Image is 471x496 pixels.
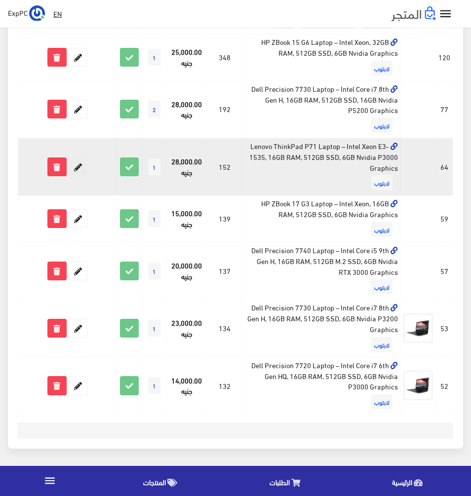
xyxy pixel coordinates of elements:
td: 348 [207,34,242,81]
u: EN [53,7,62,20]
span: 2 [148,101,160,117]
td: HP ZBook 15 G6 Laptop – Intel Xeon, 32GB RAM, 512GB SSD, 6GB Nvidia Graphics [242,34,401,81]
i:  [438,7,453,21]
td: Dell Precision 7720 Laptop – Intel Core i7 6th Gen HQ, 16GB RAM, 512GB SSD, 6GB Nvidia P3000 Grap... [242,357,401,414]
a: الرئيسية [349,468,471,494]
td: 59 [435,195,453,242]
td: Dell Precision 7740 Laptop – Intel Core i5 9th Gen H, 16GB RAM, 512GB M.2 SSD, 6GB Nvidia RTX 300... [242,242,401,300]
a: المنتجات [100,468,226,494]
td: 134 [207,300,242,357]
span: لابتوب [371,61,392,76]
td: 137 [207,242,242,300]
span: 1 [148,49,160,66]
span: ExpPC [8,6,28,19]
i:  [43,474,56,487]
span: المنتجات [143,476,166,488]
span: الطلبات [270,476,290,488]
td: 64 [435,138,453,195]
img: dell-percision-7720-intel-i7-6thhq-16gb-ram-512gb-ssd-6gb-nvidia-quadro-p3000.jpg [403,371,433,400]
iframe: Drift Widget Chat Controller [12,428,49,466]
a: EN [49,5,66,23]
td: HP ZBook 17 G3 Laptop – Intel Xeon, 16GB RAM, 512GB SSD, 6GB Nvidia Graphics [242,195,401,242]
img: ... [29,5,45,21]
td: 139 [207,195,242,242]
span: 1 [148,320,160,337]
td: Dell Precision 7730 Laptop – Intel Core i7 8th Gen H, 16GB RAM, 512GB SSD, 16GB Nvidia P5200 Grap... [242,80,401,138]
td: 192 [207,80,242,138]
td: 152 [207,138,242,195]
td: 77 [435,80,453,138]
td: 28,000.00 جنيه [167,80,207,138]
span: لابتوب [371,279,392,294]
a: الطلبات [226,468,349,494]
td: 28,000.00 جنيه [167,138,207,195]
span: 1 [148,263,160,279]
span: الرئيسية [392,476,412,488]
td: 20,000.00 جنيه [167,242,207,300]
td: 120 [435,34,453,81]
a: ... ExpPC [8,5,45,21]
td: 53 [435,300,453,357]
td: Dell Precision 7730 Laptop – Intel Core i7 8th Gen H, 16GB RAM, 512GB SSD, 6GB Nvidia P3200 Graphics [242,300,401,357]
td: Lenovo ThinkPad P71 Laptop – Intel Xeon E3-1535, 16GB RAM, 512GB SSD, 6GB Nvidia P3000 Graphics [242,138,401,195]
span: 1 [148,158,160,175]
img: . [392,6,436,21]
span: لابتوب [371,118,392,133]
img: dell-percision-7730-intel-i7-8thh-16gb-ram-512gb-ssd-6gb-nvidia-quadro-p3200-17-inch.jpg [403,313,433,343]
span: لابتوب [371,175,392,190]
span: لابتوب [371,222,392,237]
td: 23,000.00 جنيه [167,300,207,357]
span: 1 [148,210,160,227]
span: لابتوب [371,337,392,352]
span: لابتوب [371,394,392,409]
td: 57 [435,242,453,300]
td: 132 [207,357,242,414]
td: 15,000.00 جنيه [167,195,207,242]
td: 52 [435,357,453,414]
td: 25,000.00 جنيه [167,34,207,81]
span: 1 [148,377,160,394]
td: 14,000.00 جنيه [167,357,207,414]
